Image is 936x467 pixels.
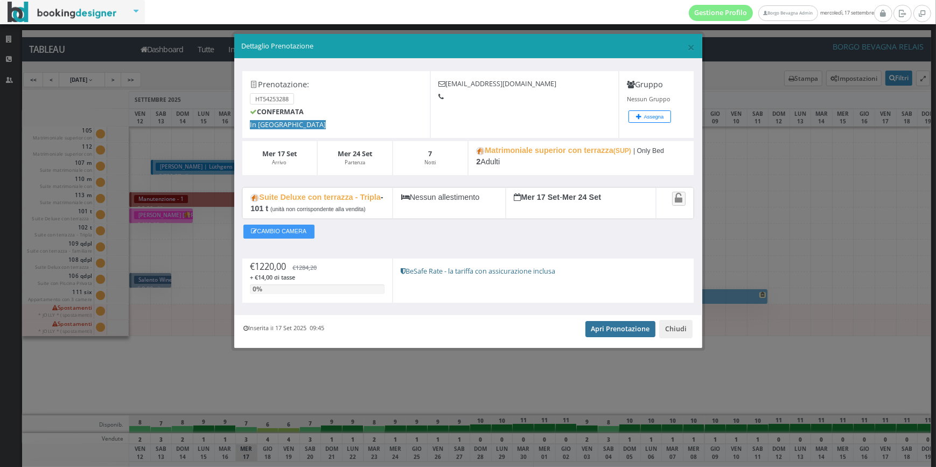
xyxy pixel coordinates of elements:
div: Adulti [468,141,694,176]
b: Matrimoniale superior con terrazza [476,146,631,155]
small: Partenza [345,159,365,166]
h4: Gruppo [627,80,686,89]
small: (SUP) [613,147,631,155]
img: BookingDesigner.com [8,2,117,23]
img: room-undefined.png [250,194,259,202]
a: Apri Prenotazione [585,321,656,337]
b: Mer 24 Set [562,193,601,201]
div: 0% pagato [250,284,264,294]
small: HT54253288 [250,93,294,104]
button: Chiudi [659,320,693,338]
a: Borgo Bevagna Admin [758,5,818,21]
span: × [687,38,695,56]
span: In [GEOGRAPHIC_DATA] [250,120,326,129]
h5: BeSafe Rate - la tariffa con assicurazione inclusa [401,267,686,275]
span: € [250,261,286,273]
small: (unità non corrispondente alla vendita) [270,206,366,212]
span: mercoledì, 17 settembre [689,5,874,21]
b: 2 [476,157,480,166]
h5: [EMAIL_ADDRESS][DOMAIN_NAME] [438,80,610,88]
span: 1284,20 [296,263,317,271]
button: CAMBIO CAMERA [243,225,315,239]
small: Arrivo [272,159,287,166]
b: Mer 17 Set [262,149,297,158]
h6: Inserita il 17 Set 2025 09:45 [244,325,325,332]
b: Mer 24 Set [338,149,372,158]
h4: Prenotazione: [250,80,422,89]
small: Nessun Gruppo [627,95,670,103]
a: Gestione Profilo [689,5,753,21]
button: Assegna [628,110,672,123]
img: room-undefined.png [476,147,485,155]
button: Close [687,40,695,54]
span: € [292,263,317,271]
span: 1220,00 [255,261,286,273]
span: 14,00 di tasse [258,273,295,281]
b: Mer 17 Set [514,193,560,201]
a: Attiva il blocco spostamento [672,192,686,205]
span: + € [250,273,295,281]
small: | Only Bed [633,147,664,155]
b: 7 [428,149,432,158]
div: Nessun allestimento [393,187,506,219]
b: CONFERMATA [250,107,304,116]
small: Notti [424,159,436,166]
b: Suite Deluxe con terrazza - Tripla [250,193,381,201]
h5: Dettaglio Prenotazione [241,41,695,51]
div: - [506,187,656,219]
